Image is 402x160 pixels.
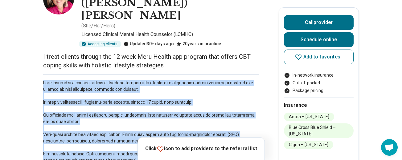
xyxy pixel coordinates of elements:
[145,145,257,153] p: Click icon to add providers to the referral list
[176,41,221,47] div: 20 years in practice
[284,87,354,94] li: Package pricing
[124,41,174,47] div: Updated 30+ days ago
[43,52,259,70] p: I treat clients through the 12 week Meru Health app program that offers CBT coping skills with ho...
[284,15,354,30] button: Callprovider
[284,32,354,47] a: Schedule online
[284,80,354,86] li: Out-of-pocket
[381,139,398,156] a: Open chat
[81,31,259,38] p: Licensed Clinical Mental Health Counselor (LCMHC)
[284,113,334,121] li: Aetna – [US_STATE]
[303,54,340,59] span: Add to favorites
[284,50,354,64] button: Add to favorites
[81,22,115,30] p: ( She/Her/Hers )
[284,72,354,94] ul: Payment options
[284,141,333,149] li: Cigna – [US_STATE]
[284,102,354,109] h2: Insurance
[284,72,354,78] li: In-network insurance
[79,41,121,47] div: Accepting clients
[284,123,354,138] li: Blue Cross Blue Shield – [US_STATE]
